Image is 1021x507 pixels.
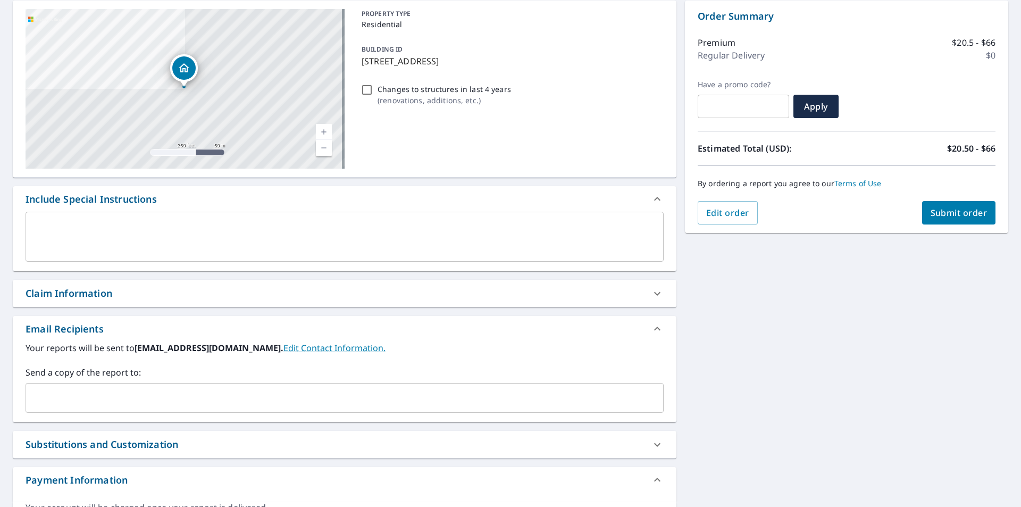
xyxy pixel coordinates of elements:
[793,95,839,118] button: Apply
[698,9,995,23] p: Order Summary
[13,316,676,342] div: Email Recipients
[283,342,386,354] a: EditContactInfo
[13,186,676,212] div: Include Special Instructions
[362,19,659,30] p: Residential
[834,178,882,188] a: Terms of Use
[13,280,676,307] div: Claim Information
[952,36,995,49] p: $20.5 - $66
[316,140,332,156] a: Current Level 17, Zoom Out
[698,142,847,155] p: Estimated Total (USD):
[802,101,830,112] span: Apply
[26,342,664,354] label: Your reports will be sent to
[698,36,735,49] p: Premium
[26,322,104,336] div: Email Recipients
[931,207,987,219] span: Submit order
[26,366,664,379] label: Send a copy of the report to:
[922,201,996,225] button: Submit order
[13,431,676,458] div: Substitutions and Customization
[986,49,995,62] p: $0
[698,179,995,188] p: By ordering a report you agree to our
[698,201,758,225] button: Edit order
[26,286,112,301] div: Claim Information
[947,142,995,155] p: $20.50 - $66
[362,45,403,54] p: BUILDING ID
[362,55,659,68] p: [STREET_ADDRESS]
[378,95,511,106] p: ( renovations, additions, etc. )
[362,9,659,19] p: PROPERTY TYPE
[26,192,157,206] div: Include Special Instructions
[378,84,511,95] p: Changes to structures in last 4 years
[316,124,332,140] a: Current Level 17, Zoom In
[26,437,178,452] div: Substitutions and Customization
[135,342,283,354] b: [EMAIL_ADDRESS][DOMAIN_NAME].
[706,207,749,219] span: Edit order
[26,473,128,487] div: Payment Information
[13,467,676,493] div: Payment Information
[170,54,198,87] div: Dropped pin, building 1, Residential property, 4731 Arabian Run Indianapolis, IN 46228
[698,80,789,89] label: Have a promo code?
[698,49,765,62] p: Regular Delivery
